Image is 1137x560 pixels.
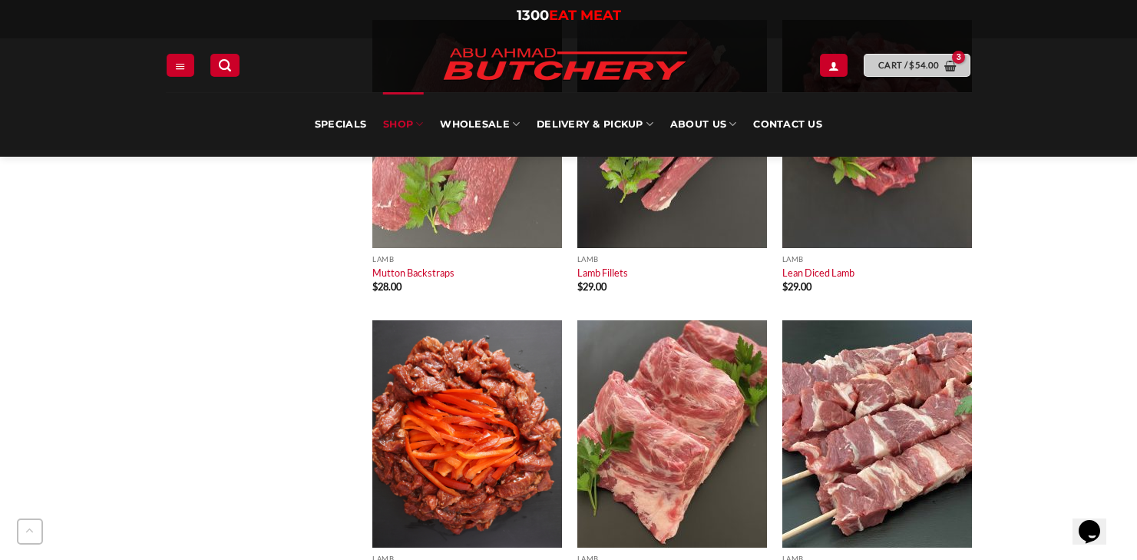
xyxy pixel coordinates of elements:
span: $ [372,280,378,293]
span: 1300 [517,7,549,24]
span: EAT MEAT [549,7,621,24]
bdi: 29.00 [577,280,607,293]
a: 1300EAT MEAT [517,7,621,24]
a: Menu [167,54,194,76]
p: Lamb [372,255,562,263]
a: SHOP [383,92,423,157]
img: Abu Ahmad Butchery [431,38,699,92]
a: Lamb Fillets [577,267,628,279]
bdi: 28.00 [372,280,402,293]
img: Lamb Neck Fillet [577,320,767,548]
span: $ [782,280,788,293]
span: $ [909,58,914,72]
a: Mutton Backstraps [372,267,454,279]
iframe: chat widget [1073,499,1122,545]
p: Lamb [577,255,767,263]
p: Lamb [782,255,972,263]
a: Specials [315,92,366,157]
bdi: 54.00 [909,60,939,70]
bdi: 29.00 [782,280,811,293]
button: Go to top [17,519,43,545]
img: Lamb-Kebab-Meat-Skewers (per 1Kg) [782,320,972,548]
a: Search [210,54,240,76]
a: Contact Us [753,92,822,157]
a: View cart [864,54,970,76]
a: Delivery & Pickup [537,92,653,157]
a: Wholesale [440,92,520,157]
span: $ [577,280,583,293]
a: My account [820,54,848,76]
a: Lean Diced Lamb [782,267,854,279]
a: About Us [670,92,736,157]
img: Mongolian Lamb [372,320,562,548]
span: Cart / [878,58,939,72]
